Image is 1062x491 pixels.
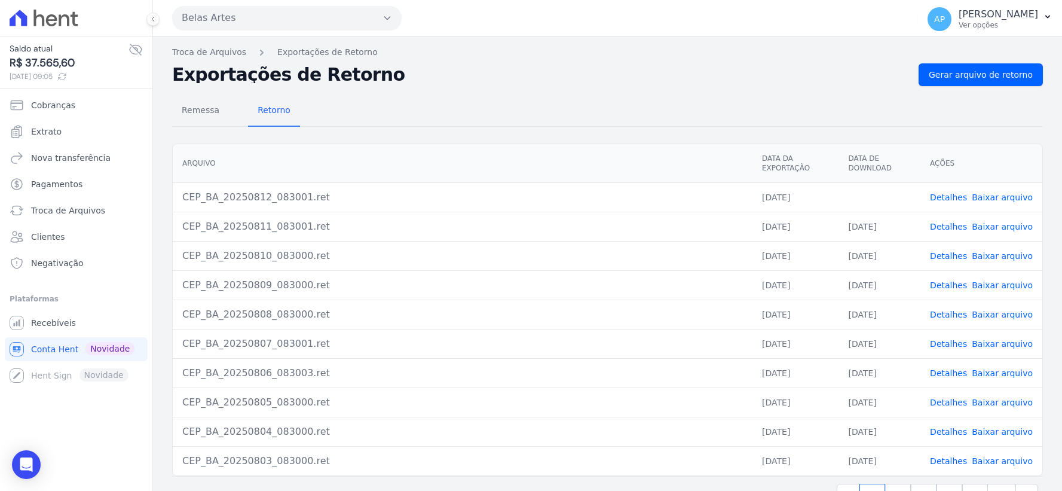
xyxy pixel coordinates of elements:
td: [DATE] [752,388,839,417]
span: Gerar arquivo de retorno [929,69,1033,81]
span: [DATE] 09:05 [10,71,128,82]
nav: Breadcrumb [172,46,1043,59]
td: [DATE] [839,300,921,329]
div: CEP_BA_20250804_083000.ret [182,425,743,439]
td: [DATE] [752,241,839,270]
nav: Sidebar [10,93,143,388]
div: CEP_BA_20250807_083001.ret [182,337,743,351]
a: Detalhes [930,251,967,261]
th: Data da Exportação [752,144,839,183]
th: Data de Download [839,144,921,183]
td: [DATE] [839,417,921,446]
a: Baixar arquivo [972,398,1033,407]
a: Retorno [248,96,300,127]
a: Baixar arquivo [972,456,1033,466]
div: CEP_BA_20250805_083000.ret [182,395,743,410]
a: Baixar arquivo [972,280,1033,290]
th: Ações [920,144,1042,183]
p: Ver opções [959,20,1038,30]
td: [DATE] [839,446,921,475]
td: [DATE] [752,446,839,475]
div: CEP_BA_20250809_083000.ret [182,278,743,292]
span: Saldo atual [10,42,128,55]
a: Detalhes [930,193,967,202]
button: AP [PERSON_NAME] Ver opções [918,2,1062,36]
span: Remessa [175,98,227,122]
td: [DATE] [752,358,839,388]
td: [DATE] [752,417,839,446]
a: Detalhes [930,339,967,349]
span: AP [934,15,945,23]
a: Baixar arquivo [972,310,1033,319]
td: [DATE] [839,358,921,388]
a: Detalhes [930,222,967,231]
td: [DATE] [839,270,921,300]
span: Conta Hent [31,343,78,355]
td: [DATE] [839,241,921,270]
span: R$ 37.565,60 [10,55,128,71]
td: [DATE] [752,212,839,241]
span: Recebíveis [31,317,76,329]
a: Detalhes [930,427,967,437]
a: Baixar arquivo [972,251,1033,261]
button: Belas Artes [172,6,402,30]
a: Exportações de Retorno [277,46,378,59]
span: Nova transferência [31,152,111,164]
span: Pagamentos [31,178,82,190]
a: Pagamentos [5,172,148,196]
div: Plataformas [10,292,143,306]
a: Negativação [5,251,148,275]
a: Detalhes [930,310,967,319]
div: CEP_BA_20250810_083000.ret [182,249,743,263]
div: CEP_BA_20250812_083001.ret [182,190,743,205]
td: [DATE] [752,300,839,329]
a: Nova transferência [5,146,148,170]
a: Baixar arquivo [972,222,1033,231]
td: [DATE] [839,388,921,417]
span: Negativação [31,257,84,269]
span: Clientes [31,231,65,243]
a: Clientes [5,225,148,249]
span: Extrato [31,126,62,138]
span: Retorno [250,98,298,122]
td: [DATE] [752,270,839,300]
a: Detalhes [930,280,967,290]
a: Baixar arquivo [972,368,1033,378]
a: Conta Hent Novidade [5,337,148,361]
h2: Exportações de Retorno [172,66,909,83]
td: [DATE] [752,182,839,212]
td: [DATE] [839,329,921,358]
a: Baixar arquivo [972,427,1033,437]
td: [DATE] [839,212,921,241]
p: [PERSON_NAME] [959,8,1038,20]
span: Troca de Arquivos [31,205,105,216]
a: Recebíveis [5,311,148,335]
a: Baixar arquivo [972,339,1033,349]
div: CEP_BA_20250808_083000.ret [182,307,743,322]
a: Detalhes [930,368,967,378]
a: Troca de Arquivos [5,199,148,222]
a: Troca de Arquivos [172,46,246,59]
span: Novidade [85,342,134,355]
td: [DATE] [752,329,839,358]
div: CEP_BA_20250806_083003.ret [182,366,743,380]
div: CEP_BA_20250803_083000.ret [182,454,743,468]
th: Arquivo [173,144,752,183]
a: Extrato [5,120,148,144]
span: Cobranças [31,99,75,111]
a: Remessa [172,96,229,127]
a: Baixar arquivo [972,193,1033,202]
a: Detalhes [930,456,967,466]
a: Detalhes [930,398,967,407]
div: Open Intercom Messenger [12,450,41,479]
a: Gerar arquivo de retorno [919,63,1043,86]
div: CEP_BA_20250811_083001.ret [182,219,743,234]
a: Cobranças [5,93,148,117]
